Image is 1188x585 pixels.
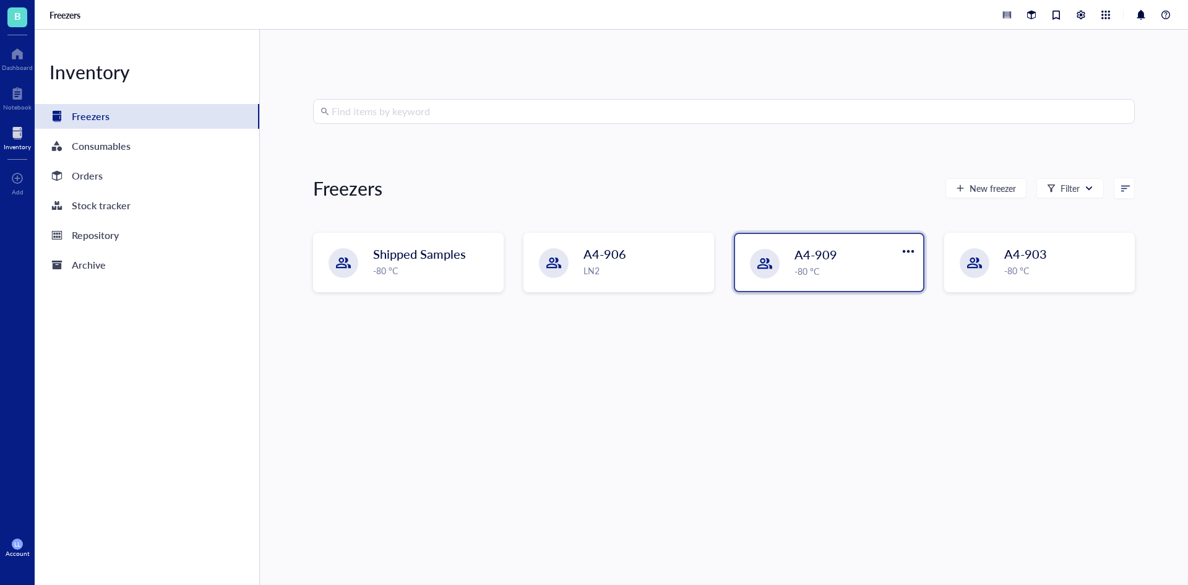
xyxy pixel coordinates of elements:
div: Account [6,550,30,557]
div: Freezers [72,108,110,125]
a: Archive [35,253,259,277]
div: Freezers [313,176,382,201]
a: Inventory [4,123,31,150]
a: Orders [35,163,259,188]
div: Add [12,188,24,196]
div: Archive [72,256,106,274]
span: A4-903 [1004,245,1047,262]
div: Inventory [4,143,31,150]
a: Consumables [35,134,259,158]
div: Inventory [35,59,259,84]
div: Notebook [3,103,32,111]
div: LN2 [583,264,706,277]
a: Freezers [35,104,259,129]
div: Stock tracker [72,197,131,214]
span: A4-906 [583,245,626,262]
div: Dashboard [2,64,33,71]
button: New freezer [945,178,1027,198]
div: Filter [1061,181,1080,195]
a: Repository [35,223,259,248]
div: Orders [72,167,103,184]
span: New freezer [970,183,1016,193]
a: Freezers [49,9,83,20]
a: Stock tracker [35,193,259,218]
div: -80 °C [373,264,496,277]
div: -80 °C [1004,264,1127,277]
span: A4-909 [794,246,837,263]
a: Dashboard [2,44,33,71]
a: Notebook [3,84,32,111]
span: Shipped Samples [373,245,466,262]
span: LL [14,540,20,548]
div: -80 °C [794,264,916,278]
div: Consumables [72,137,131,155]
div: Repository [72,227,119,244]
span: B [14,8,21,24]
